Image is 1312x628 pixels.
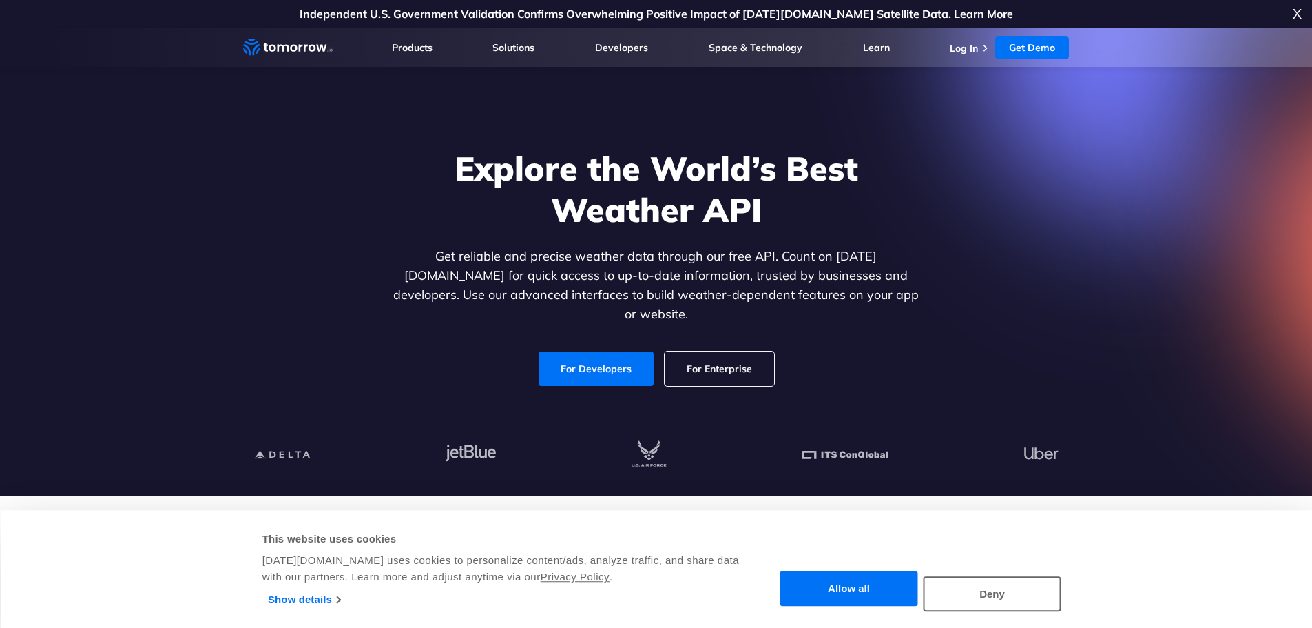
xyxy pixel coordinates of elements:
a: Solutions [492,41,534,54]
a: Products [392,41,433,54]
a: Space & Technology [709,41,802,54]
button: Allow all [780,571,918,607]
div: This website uses cookies [262,531,741,547]
a: Independent U.S. Government Validation Confirms Overwhelming Positive Impact of [DATE][DOMAIN_NAM... [300,7,1013,21]
a: For Developers [539,352,654,386]
a: Log In [950,42,978,54]
button: Deny [924,576,1061,611]
a: Show details [268,589,340,610]
h1: Explore the World’s Best Weather API [391,148,922,230]
a: Get Demo [995,36,1069,59]
a: Home link [243,37,333,58]
p: Get reliable and precise weather data through our free API. Count on [DATE][DOMAIN_NAME] for quic... [391,247,922,324]
a: Developers [595,41,648,54]
a: Learn [863,41,890,54]
a: For Enterprise [665,352,774,386]
a: Privacy Policy [541,571,610,583]
div: [DATE][DOMAIN_NAME] uses cookies to personalize content/ads, analyze traffic, and share data with... [262,552,741,585]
